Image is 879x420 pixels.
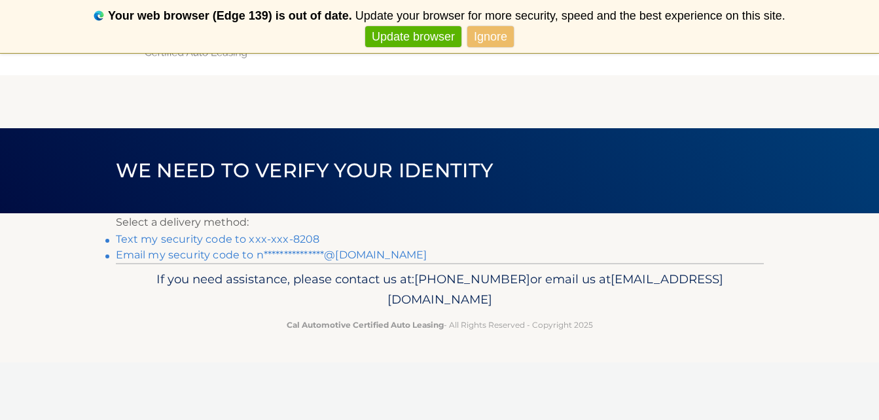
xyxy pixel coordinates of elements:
strong: Cal Automotive Certified Auto Leasing [287,320,444,330]
p: Select a delivery method: [116,213,764,232]
a: Update browser [365,26,461,48]
p: If you need assistance, please contact us at: or email us at [124,269,755,311]
span: Update your browser for more security, speed and the best experience on this site. [355,9,785,22]
a: Ignore [467,26,514,48]
p: - All Rights Reserved - Copyright 2025 [124,318,755,332]
span: [PHONE_NUMBER] [414,271,530,287]
b: Your web browser (Edge 139) is out of date. [108,9,352,22]
span: We need to verify your identity [116,158,493,183]
a: Text my security code to xxx-xxx-8208 [116,233,320,245]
